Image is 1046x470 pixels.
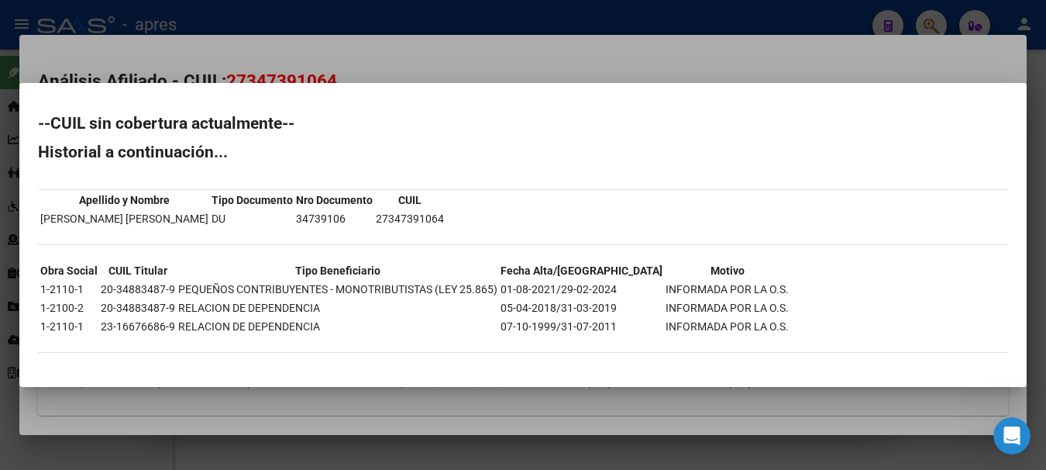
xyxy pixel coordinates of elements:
[500,262,663,279] th: Fecha Alta/[GEOGRAPHIC_DATA]
[665,299,790,316] td: INFORMADA POR LA O.S.
[665,281,790,298] td: INFORMADA POR LA O.S.
[12,52,254,101] div: podrías indicarme cuál es el tema [PERSON_NAME][DATE]?
[12,179,298,226] div: Florencia dice…
[100,262,176,279] th: CUIL Titular
[12,226,298,288] div: Ludmila dice…
[100,299,176,316] td: 20-34883487-9
[78,296,285,312] div: Muchas gracias!. igualmente para vos
[375,192,445,209] th: CUIL
[500,318,663,335] td: 07-10-1999/31-07-2011
[295,210,373,227] td: 34739106
[375,210,445,227] td: 27347391064
[272,9,300,37] div: Cerrar
[25,235,179,251] div: que tengas [PERSON_NAME]
[665,318,790,335] td: INFORMADA POR LA O.S.
[295,192,373,209] th: Nro Documento
[68,123,285,168] div: Buenos días [PERSON_NAME] ya está en comunicación con ustedes es por la presentaciçon.
[211,192,294,209] th: Tipo Documento
[243,9,272,39] button: Inicio
[177,262,498,279] th: Tipo Beneficiario
[40,262,98,279] th: Obra Social
[500,299,663,316] td: 05-04-2018/31-03-2019
[75,6,94,18] h1: Fin
[12,113,298,179] div: Florencia dice…
[25,262,153,271] div: [PERSON_NAME] • Hace 3h
[66,287,298,321] div: Muchas gracias!. igualmente para vos
[993,417,1031,454] iframe: Intercom live chat
[211,210,294,227] td: DU
[177,299,498,316] td: RELACION DE DEPENDENCIA
[40,281,98,298] td: 1-2110-1
[188,179,298,213] div: muchas gracias
[12,287,298,340] div: Florencia dice…
[10,9,40,39] button: go back
[74,351,86,364] button: Selector de gif
[98,351,111,364] button: Start recording
[40,318,98,335] td: 1-2110-1
[40,299,98,316] td: 1-2100-2
[38,144,1008,160] h2: Historial a continuación...
[100,318,176,335] td: 23-16676686-9
[49,351,61,364] button: Selector de emoji
[500,281,663,298] td: 01-08-2021/29-02-2024
[40,210,209,227] td: [PERSON_NAME] [PERSON_NAME]
[13,319,297,345] textarea: Escribe un mensaje...
[38,116,1008,131] h2: --CUIL sin cobertura actualmente--
[200,188,285,204] div: muchas gracias
[266,345,291,370] button: Enviar un mensaje…
[100,281,176,298] td: 20-34883487-9
[12,226,191,260] div: que tengas [PERSON_NAME][PERSON_NAME] • Hace 3h
[56,113,298,178] div: Buenos días [PERSON_NAME] ya está en comunicación con ustedes es por la presentaciçon.
[24,351,36,364] button: Adjuntar un archivo
[12,52,298,113] div: Ludmila dice…
[75,18,238,42] p: El equipo también puede ayudar
[44,12,69,36] img: Profile image for Fin
[25,61,242,92] div: podrías indicarme cuál es el tema [PERSON_NAME][DATE]?
[665,262,790,279] th: Motivo
[177,281,498,298] td: PEQUEÑOS CONTRIBUYENTES - MONOTRIBUTISTAS (LEY 25.865)
[177,318,498,335] td: RELACION DE DEPENDENCIA
[40,192,209,209] th: Apellido y Nombre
